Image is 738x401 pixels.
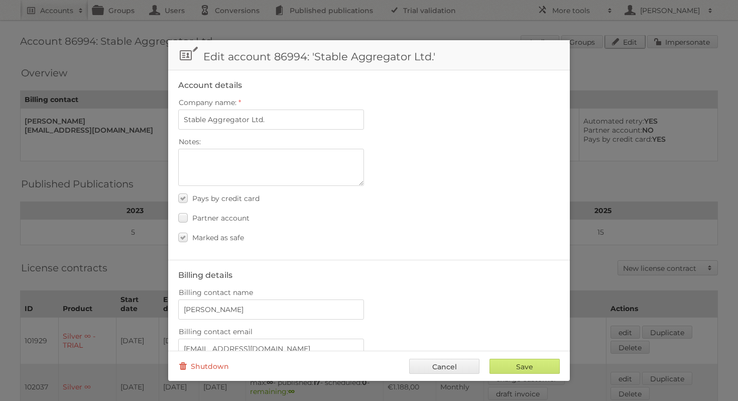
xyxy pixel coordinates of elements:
input: Save [489,359,560,374]
legend: Account details [178,80,242,90]
span: Partner account [192,214,250,223]
span: Marked as safe [192,233,244,242]
a: Shutdown [178,359,229,374]
legend: Billing details [178,270,232,280]
span: Company name: [179,98,236,107]
h1: Edit account 86994: 'Stable Aggregator Ltd.' [168,40,570,70]
span: Billing contact email [179,327,253,336]
a: Cancel [409,359,479,374]
span: Billing contact name [179,288,253,297]
span: Notes: [179,137,201,146]
span: Pays by credit card [192,194,260,203]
